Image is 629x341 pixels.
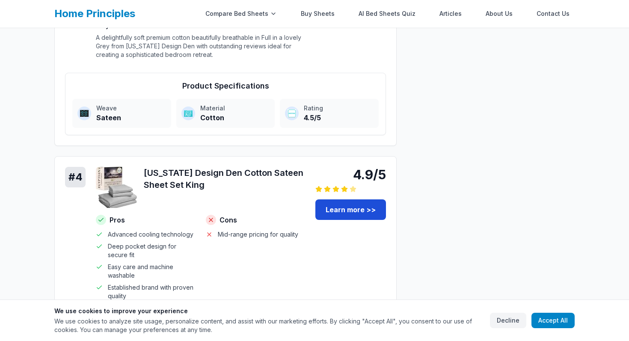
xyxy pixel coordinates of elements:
[108,242,196,259] span: Deep pocket design for secure fit
[200,104,270,113] div: Material
[80,109,89,118] img: Weave
[218,230,298,239] span: Mid-range pricing for quality
[54,7,135,20] a: Home Principles
[72,80,379,92] h4: Product Specifications
[54,307,483,315] h3: We use cookies to improve your experience
[96,215,196,225] h4: Pros
[304,113,374,123] div: 4.5/5
[96,167,137,208] img: California Design Den Cotton Sateen Sheet Set King - Cotton product image
[108,283,196,300] span: Established brand with proven quality
[304,104,374,113] div: Rating
[108,263,196,280] span: Easy care and machine washable
[296,5,340,22] a: Buy Sheets
[144,167,305,191] h3: [US_STATE] Design Den Cotton Sateen Sheet Set King
[108,230,193,239] span: Advanced cooling technology
[184,109,193,118] img: Material
[96,104,166,113] div: Weave
[96,113,166,123] div: Sateen
[200,5,282,22] div: Compare Bed Sheets
[65,167,86,187] div: # 4
[531,313,575,328] button: Accept All
[531,5,575,22] a: Contact Us
[353,5,421,22] a: AI Bed Sheets Quiz
[288,109,296,118] img: Rating
[315,167,386,182] div: 4.9/5
[206,215,306,225] h4: Cons
[490,313,526,328] button: Decline
[481,5,518,22] a: About Us
[54,317,483,334] p: We use cookies to analyze site usage, personalize content, and assist with our marketing efforts....
[96,33,305,59] p: A delightfully soft premium cotton beautifully breathable in Full in a lovely Grey from [US_STATE...
[315,199,386,220] a: Learn more >>
[434,5,467,22] a: Articles
[200,113,270,123] div: Cotton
